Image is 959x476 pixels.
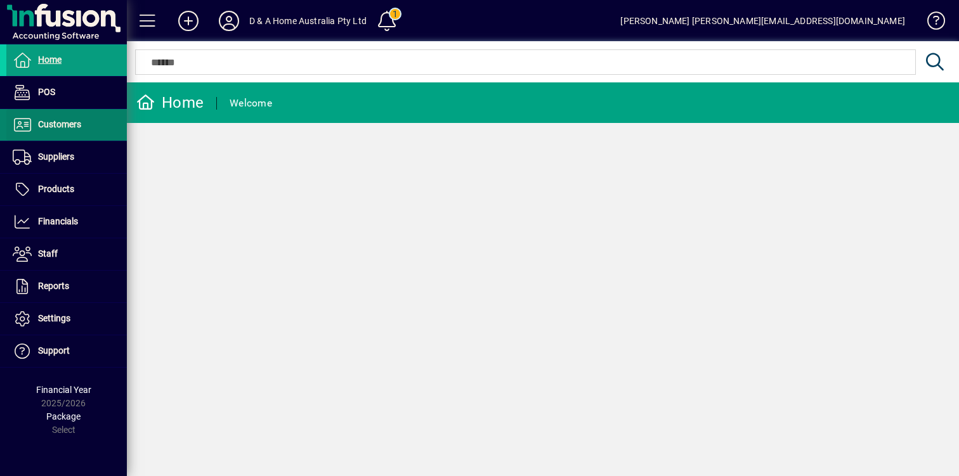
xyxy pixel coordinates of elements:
[6,238,127,270] a: Staff
[38,313,70,323] span: Settings
[249,11,367,31] div: D & A Home Australia Pty Ltd
[38,184,74,194] span: Products
[46,411,81,421] span: Package
[6,109,127,141] a: Customers
[6,271,127,302] a: Reports
[168,10,209,32] button: Add
[38,216,78,226] span: Financials
[620,11,905,31] div: [PERSON_NAME] [PERSON_NAME][EMAIL_ADDRESS][DOMAIN_NAME]
[6,206,127,238] a: Financials
[38,281,69,291] span: Reports
[6,141,127,173] a: Suppliers
[136,93,204,113] div: Home
[6,174,127,205] a: Products
[38,55,62,65] span: Home
[38,87,55,97] span: POS
[6,77,127,108] a: POS
[6,303,127,335] a: Settings
[209,10,249,32] button: Profile
[38,151,74,162] span: Suppliers
[36,385,91,395] span: Financial Year
[38,248,58,259] span: Staff
[230,93,272,113] div: Welcome
[918,3,943,44] a: Knowledge Base
[38,119,81,129] span: Customers
[6,335,127,367] a: Support
[38,345,70,356] span: Support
